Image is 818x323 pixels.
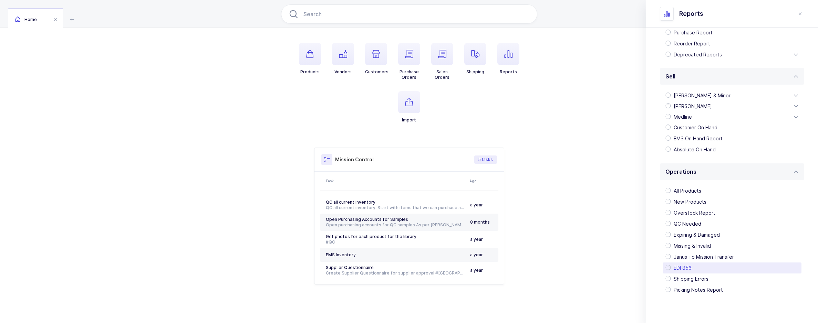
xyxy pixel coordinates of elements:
[663,101,801,112] div: [PERSON_NAME]
[660,85,804,161] div: Sell
[326,200,375,205] span: QC all current inventory
[663,90,801,101] div: [PERSON_NAME] & Minor
[470,268,483,273] span: a year
[326,265,374,270] span: Supplier Questionnaire
[660,163,804,180] div: Operations
[497,43,519,75] button: Reports
[663,207,801,218] div: Overstock Report
[431,43,453,80] button: SalesOrders
[663,49,801,60] div: Deprecated Reports
[335,156,374,163] h3: Mission Control
[663,38,801,49] div: Reorder Report
[663,218,801,229] div: QC Needed
[326,205,465,211] div: QC all current inventory. Start with items that we can purchase a sample from Schein. #[GEOGRAPHI...
[663,240,801,251] div: Missing & Invalid
[663,273,801,284] div: Shipping Errors
[470,219,490,225] span: 8 months
[469,178,496,184] div: Age
[299,43,321,75] button: Products
[326,252,356,257] span: EMS Inventory
[663,251,801,262] div: Janus To Mission Transfer
[660,180,804,301] div: Operations
[796,10,804,18] button: close drawer
[326,217,408,222] span: Open Purchasing Accounts for Samples
[679,10,703,18] span: Reports
[15,17,37,22] span: Home
[663,284,801,295] div: Picking Notes Report
[663,133,801,144] div: EMS On Hand Report
[663,111,801,122] div: Medline
[660,68,804,85] div: Sell
[326,239,465,245] div: #QC
[663,196,801,207] div: New Products
[470,237,483,242] span: a year
[398,91,420,123] button: Import
[325,178,465,184] div: Task
[398,43,420,80] button: PurchaseOrders
[663,122,801,133] div: Customer On Hand
[464,43,486,75] button: Shipping
[326,234,416,239] span: Get photos for each product for the library
[470,252,483,257] span: a year
[365,43,389,75] button: Customers
[663,27,801,38] div: Purchase Report
[326,222,465,228] div: Open purchasing accounts for QC samples As per [PERSON_NAME], we had an account with [PERSON_NAME...
[663,229,801,240] div: Expiring & Damaged
[326,270,465,276] div: Create Supplier Questionnaire for supplier approval #[GEOGRAPHIC_DATA]
[281,4,537,24] input: Search
[663,144,801,155] div: Absolute On Hand
[470,202,483,207] span: a year
[663,185,801,196] div: All Products
[478,157,493,162] span: 5 tasks
[663,262,801,273] div: EDI 856
[332,43,354,75] button: Vendors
